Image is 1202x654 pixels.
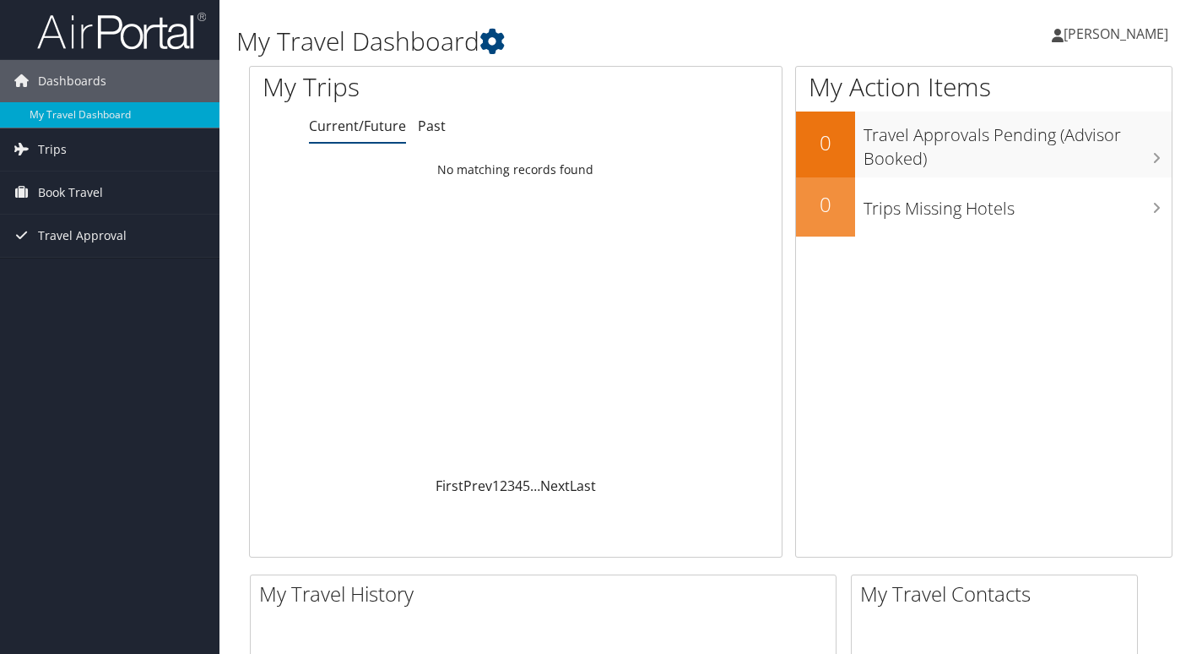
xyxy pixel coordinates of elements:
h1: My Travel Dashboard [236,24,869,59]
h2: 0 [796,190,855,219]
h1: My Trips [263,69,547,105]
a: 3 [507,477,515,495]
a: First [436,477,463,495]
h2: 0 [796,128,855,157]
span: Trips [38,128,67,171]
a: 5 [522,477,530,495]
a: 4 [515,477,522,495]
h3: Trips Missing Hotels [864,188,1172,221]
h3: Travel Approvals Pending (Advisor Booked) [864,115,1172,171]
span: [PERSON_NAME] [1064,25,1168,43]
span: Book Travel [38,172,103,214]
td: No matching records found [250,155,782,185]
img: airportal-logo.png [37,11,206,51]
span: Travel Approval [38,215,127,257]
a: 0Trips Missing Hotels [796,177,1172,237]
a: Past [418,117,446,135]
h1: My Action Items [796,69,1172,105]
span: … [530,477,540,495]
a: 2 [500,477,507,495]
a: Next [540,477,570,495]
a: [PERSON_NAME] [1052,8,1185,59]
h2: My Travel History [259,580,836,608]
a: Prev [463,477,492,495]
a: Last [570,477,596,495]
a: 0Travel Approvals Pending (Advisor Booked) [796,112,1172,177]
a: Current/Future [309,117,406,135]
a: 1 [492,477,500,495]
span: Dashboards [38,60,106,102]
h2: My Travel Contacts [860,580,1137,608]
